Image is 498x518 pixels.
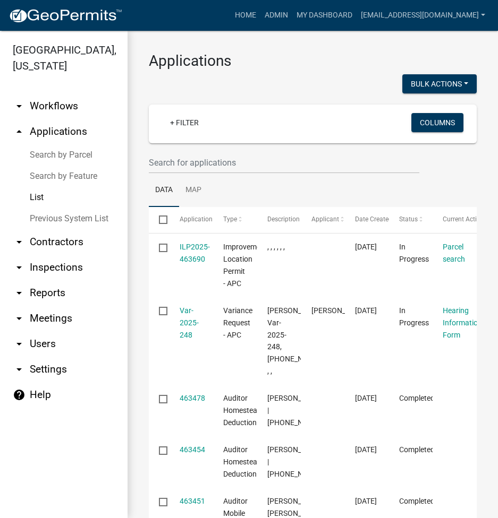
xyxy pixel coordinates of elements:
[389,207,433,232] datatable-header-cell: Status
[13,261,26,274] i: arrow_drop_down
[311,306,368,315] span: Amy Troyer
[402,74,477,93] button: Bulk Actions
[267,445,330,478] span: Jaime Lee Carlson | 022-029-125
[399,497,435,505] span: Completed
[213,207,257,232] datatable-header-cell: Type
[149,152,419,174] input: Search for applications
[223,243,267,287] span: Improvement Location Permit - APC
[180,394,205,402] a: 463478
[162,113,207,132] a: + Filter
[180,243,210,263] a: ILP2025-463690
[267,215,300,223] span: Description
[169,207,213,232] datatable-header-cell: Application Number
[443,243,466,263] a: Parcel search
[13,388,26,401] i: help
[355,394,377,402] span: 08/13/2025
[443,306,483,339] a: Hearing Information Form
[13,125,26,138] i: arrow_drop_up
[399,394,435,402] span: Completed
[223,306,252,339] span: Variance Request - APC
[433,207,477,232] datatable-header-cell: Current Activity
[180,497,205,505] a: 463451
[223,445,261,478] span: Auditor Homestead Deduction
[399,445,435,454] span: Completed
[301,207,345,232] datatable-header-cell: Applicant
[257,207,301,232] datatable-header-cell: Description
[355,243,377,251] span: 08/14/2025
[13,363,26,376] i: arrow_drop_down
[180,306,199,339] a: Var-2025-248
[399,243,429,263] span: In Progress
[223,394,261,427] span: Auditor Homestead Deduction
[149,52,477,70] h3: Applications
[311,215,339,223] span: Applicant
[13,312,26,325] i: arrow_drop_down
[223,215,237,223] span: Type
[149,174,179,208] a: Data
[149,207,169,232] datatable-header-cell: Select
[13,100,26,113] i: arrow_drop_down
[443,215,487,223] span: Current Activity
[267,306,339,375] span: Ernest Eicher, Var-2025-248, 011-001-001.B, , ,
[13,236,26,248] i: arrow_drop_down
[179,174,208,208] a: Map
[345,207,389,232] datatable-header-cell: Date Created
[411,113,463,132] button: Columns
[13,287,26,299] i: arrow_drop_down
[357,5,489,25] a: [EMAIL_ADDRESS][DOMAIN_NAME]
[399,215,418,223] span: Status
[231,5,260,25] a: Home
[355,497,377,505] span: 08/13/2025
[180,215,238,223] span: Application Number
[260,5,292,25] a: Admin
[355,215,392,223] span: Date Created
[13,338,26,350] i: arrow_drop_down
[355,306,377,315] span: 08/13/2025
[355,445,377,454] span: 08/13/2025
[267,394,336,427] span: Mindy Ditton | 003-059-002.E
[399,306,429,327] span: In Progress
[180,445,205,454] a: 463454
[292,5,357,25] a: My Dashboard
[267,243,285,251] span: , , , , , ,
